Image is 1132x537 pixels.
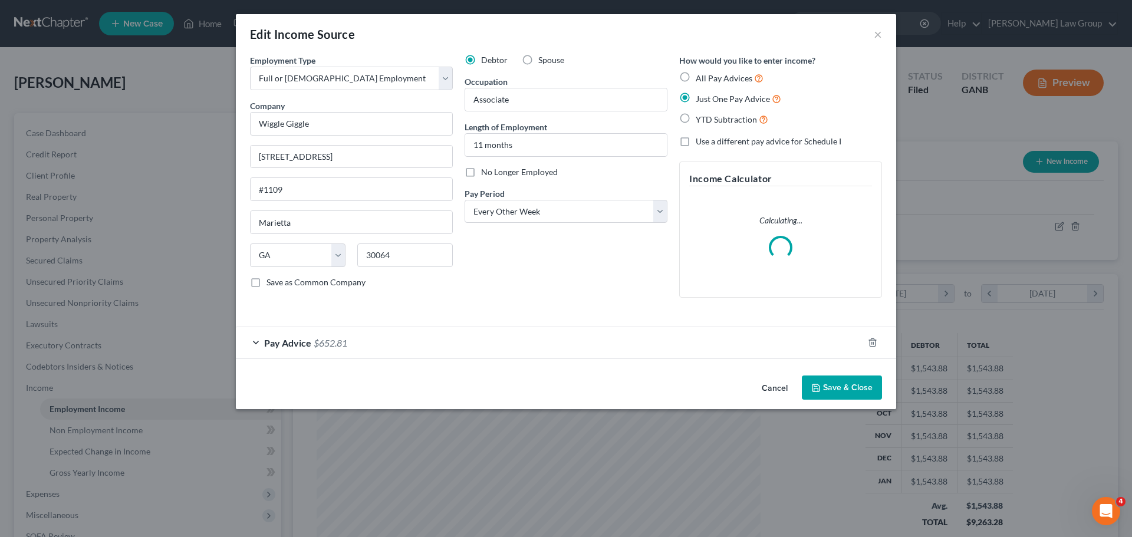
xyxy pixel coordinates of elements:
input: ex: 2 years [465,134,667,156]
input: -- [465,88,667,111]
span: Company [250,101,285,111]
iframe: Intercom live chat [1092,497,1120,525]
label: How would you like to enter income? [679,54,815,67]
label: Length of Employment [465,121,547,133]
button: Cancel [752,377,797,400]
input: Unit, Suite, etc... [251,178,452,200]
button: Save & Close [802,375,882,400]
span: Debtor [481,55,508,65]
span: No Longer Employed [481,167,558,177]
input: Enter city... [251,211,452,233]
span: Pay Advice [264,337,311,348]
span: All Pay Advices [696,73,752,83]
p: Calculating... [689,215,872,226]
div: Edit Income Source [250,26,355,42]
input: Search company by name... [250,112,453,136]
input: Enter address... [251,146,452,168]
span: 4 [1116,497,1126,506]
label: Occupation [465,75,508,88]
span: $652.81 [314,337,347,348]
button: × [874,27,882,41]
span: Employment Type [250,55,315,65]
h5: Income Calculator [689,172,872,186]
span: YTD Subtraction [696,114,757,124]
span: Spouse [538,55,564,65]
span: Save as Common Company [266,277,366,287]
span: Just One Pay Advice [696,94,770,104]
span: Use a different pay advice for Schedule I [696,136,841,146]
span: Pay Period [465,189,505,199]
input: Enter zip... [357,243,453,267]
